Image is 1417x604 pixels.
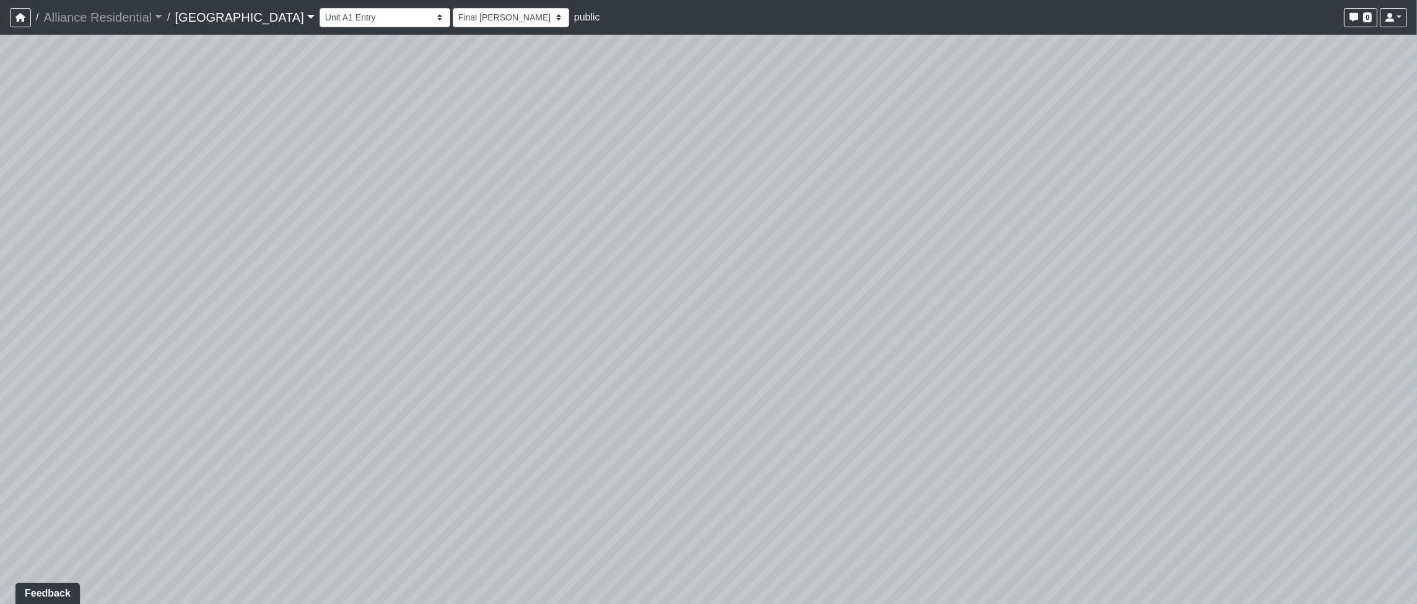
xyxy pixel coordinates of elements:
[43,5,162,30] a: Alliance Residential
[1363,12,1372,22] span: 0
[175,5,315,30] a: [GEOGRAPHIC_DATA]
[9,579,82,604] iframe: Ybug feedback widget
[162,5,175,30] span: /
[574,12,600,22] span: public
[31,5,43,30] span: /
[1344,8,1377,27] button: 0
